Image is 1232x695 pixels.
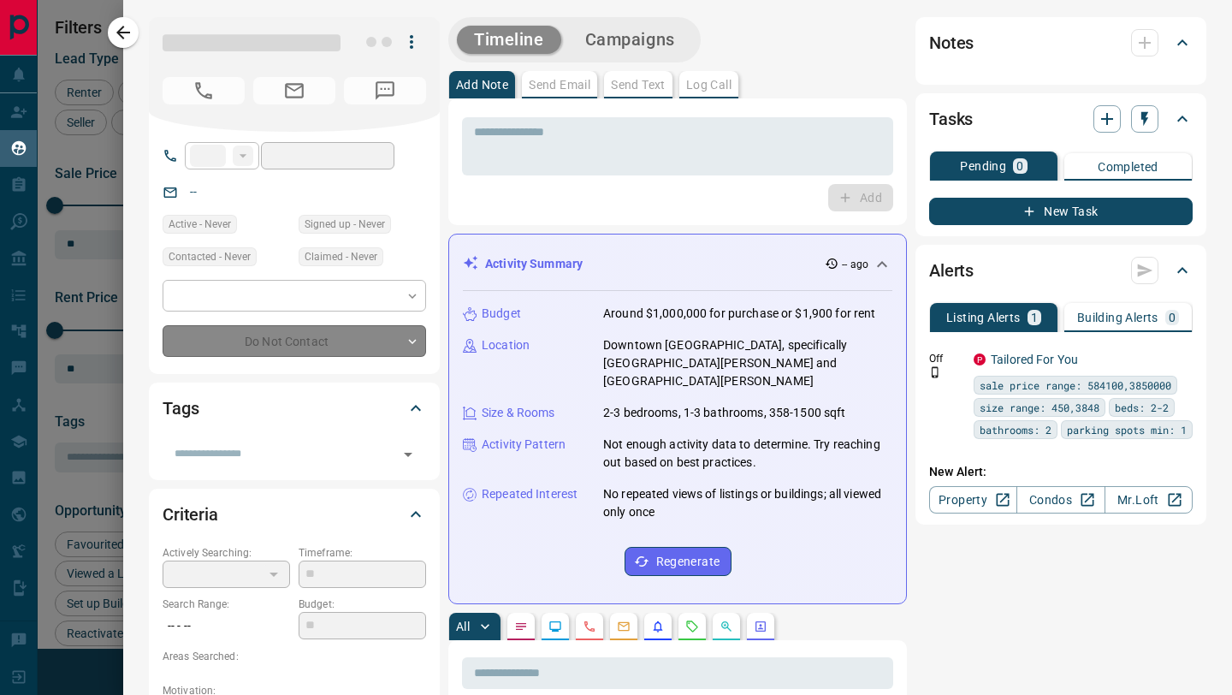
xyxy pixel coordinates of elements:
p: Off [929,351,963,366]
button: Campaigns [568,26,692,54]
span: beds: 2-2 [1115,399,1169,416]
span: size range: 450,3848 [980,399,1099,416]
div: Do Not Contact [163,325,426,357]
p: Completed [1098,161,1158,173]
p: Downtown [GEOGRAPHIC_DATA], specifically [GEOGRAPHIC_DATA][PERSON_NAME] and [GEOGRAPHIC_DATA][PER... [603,336,892,390]
div: Tags [163,388,426,429]
p: Location [482,336,530,354]
span: bathrooms: 2 [980,421,1051,438]
div: Criteria [163,494,426,535]
p: Pending [960,160,1006,172]
p: Activity Pattern [482,436,566,454]
button: Regenerate [625,547,731,576]
svg: Emails [617,620,631,633]
span: No Email [253,77,335,104]
button: New Task [929,198,1193,225]
a: Mr.Loft [1105,486,1193,514]
p: Budget: [299,597,426,612]
p: Actively Searching: [163,545,290,561]
h2: Tags [163,395,198,422]
p: Repeated Interest [482,485,577,503]
p: Add Note [456,79,508,91]
button: Open [396,443,420,466]
p: Search Range: [163,597,290,612]
p: Activity Summary [485,255,583,273]
p: All [456,621,470,633]
p: Around $1,000,000 for purchase or $1,900 for rent [603,305,875,323]
svg: Requests [685,620,699,633]
a: -- [190,185,197,199]
h2: Tasks [929,105,973,133]
p: No repeated views of listings or buildings; all viewed only once [603,485,892,521]
svg: Listing Alerts [651,620,665,633]
h2: Alerts [929,257,974,284]
span: sale price range: 584100,3850000 [980,377,1171,394]
a: Tailored For You [991,353,1078,366]
p: Timeframe: [299,545,426,561]
span: parking spots min: 1 [1067,421,1187,438]
h2: Criteria [163,501,218,528]
svg: Opportunities [720,620,733,633]
svg: Agent Actions [754,620,767,633]
div: Tasks [929,98,1193,140]
p: Areas Searched: [163,649,426,664]
svg: Lead Browsing Activity [548,620,562,633]
p: Not enough activity data to determine. Try reaching out based on best practices. [603,436,892,472]
span: Contacted - Never [169,248,251,265]
span: Active - Never [169,216,231,233]
p: -- - -- [163,612,290,640]
span: No Number [344,77,426,104]
span: Claimed - Never [305,248,377,265]
p: 0 [1169,312,1176,324]
p: -- ago [842,257,868,272]
p: Listing Alerts [946,312,1021,324]
a: Property [929,486,1017,514]
div: Activity Summary-- ago [463,248,892,280]
span: No Number [163,77,245,104]
div: Notes [929,22,1193,63]
p: Size & Rooms [482,404,555,422]
button: Timeline [457,26,561,54]
p: 1 [1031,312,1038,324]
p: 2-3 bedrooms, 1-3 bathrooms, 358-1500 sqft [603,404,846,422]
p: 0 [1016,160,1023,172]
h2: Notes [929,29,974,56]
p: Budget [482,305,521,323]
div: Alerts [929,250,1193,291]
a: Condos [1016,486,1105,514]
p: New Alert: [929,463,1193,481]
svg: Push Notification Only [929,366,941,378]
svg: Calls [583,620,596,633]
div: property.ca [974,353,986,365]
span: Signed up - Never [305,216,385,233]
p: Building Alerts [1077,312,1158,324]
svg: Notes [514,620,528,633]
